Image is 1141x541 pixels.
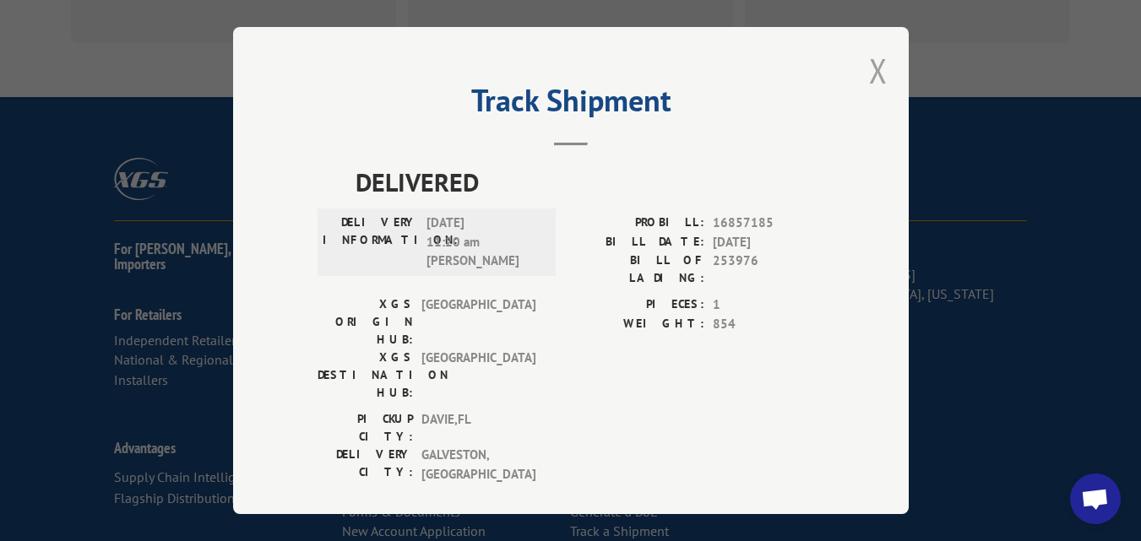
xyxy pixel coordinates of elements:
[713,252,824,287] span: 253976
[421,349,535,402] span: [GEOGRAPHIC_DATA]
[713,233,824,252] span: [DATE]
[571,315,704,334] label: WEIGHT:
[318,446,413,484] label: DELIVERY CITY:
[571,233,704,252] label: BILL DATE:
[421,295,535,349] span: [GEOGRAPHIC_DATA]
[713,214,824,233] span: 16857185
[869,48,888,93] button: Close modal
[318,295,413,349] label: XGS ORIGIN HUB:
[318,410,413,446] label: PICKUP CITY:
[571,214,704,233] label: PROBILL:
[713,315,824,334] span: 854
[427,214,541,271] span: [DATE] 11:20 am [PERSON_NAME]
[318,349,413,402] label: XGS DESTINATION HUB:
[421,446,535,484] span: GALVESTON , [GEOGRAPHIC_DATA]
[1070,473,1121,524] div: Open chat
[421,410,535,446] span: DAVIE , FL
[318,89,824,121] h2: Track Shipment
[323,214,418,271] label: DELIVERY INFORMATION:
[713,295,824,315] span: 1
[356,163,824,201] span: DELIVERED
[571,295,704,315] label: PIECES:
[571,252,704,287] label: BILL OF LADING:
